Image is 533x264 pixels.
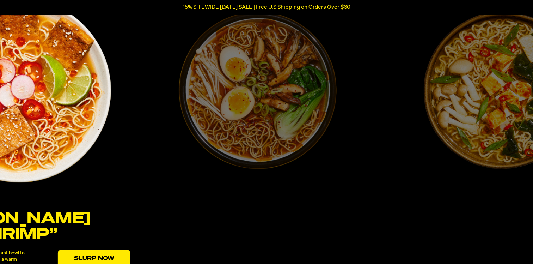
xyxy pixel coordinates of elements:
p: 15% SITEWIDE [DATE] SALE | Free U.S Shipping on Orders Over $60 [183,4,350,11]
